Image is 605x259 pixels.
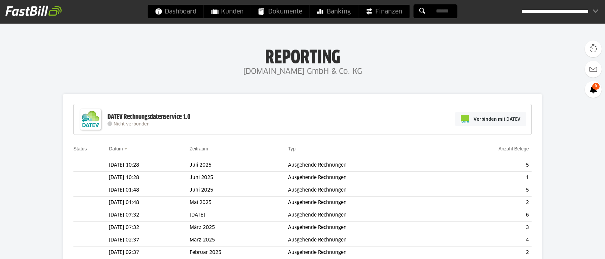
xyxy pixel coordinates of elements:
[499,146,529,151] a: Anzahl Belege
[444,209,532,222] td: 6
[109,146,123,151] a: Datum
[73,146,87,151] a: Status
[107,113,190,121] div: DATEV Rechnungsdatenservice 1.0
[288,209,444,222] td: Ausgehende Rechnungen
[190,222,288,234] td: März 2025
[585,81,602,98] a: 6
[109,209,189,222] td: [DATE] 07:32
[109,197,189,209] td: [DATE] 01:48
[109,247,189,259] td: [DATE] 02:37
[190,209,288,222] td: [DATE]
[212,5,244,18] span: Kunden
[288,222,444,234] td: Ausgehende Rechnungen
[444,172,532,184] td: 1
[109,222,189,234] td: [DATE] 07:32
[109,184,189,197] td: [DATE] 01:48
[251,5,310,18] a: Dokumente
[444,222,532,234] td: 3
[114,122,150,126] span: Nicht verbunden
[77,106,104,133] img: DATEV-Datenservice Logo
[109,234,189,247] td: [DATE] 02:37
[288,172,444,184] td: Ausgehende Rechnungen
[444,159,532,172] td: 5
[67,48,538,65] h1: Reporting
[109,172,189,184] td: [DATE] 10:28
[358,5,410,18] a: Finanzen
[148,5,204,18] a: Dashboard
[592,83,600,90] span: 6
[259,5,302,18] span: Dokumente
[288,159,444,172] td: Ausgehende Rechnungen
[155,5,196,18] span: Dashboard
[317,5,351,18] span: Banking
[455,112,526,126] a: Verbinden mit DATEV
[288,146,296,151] a: Typ
[204,5,251,18] a: Kunden
[124,148,129,150] img: sort_desc.gif
[190,197,288,209] td: Mai 2025
[288,234,444,247] td: Ausgehende Rechnungen
[444,184,532,197] td: 5
[474,116,520,122] span: Verbinden mit DATEV
[190,247,288,259] td: Februar 2025
[190,146,208,151] a: Zeitraum
[444,197,532,209] td: 2
[366,5,402,18] span: Finanzen
[190,184,288,197] td: Juni 2025
[288,247,444,259] td: Ausgehende Rechnungen
[5,5,62,16] img: fastbill_logo_white.png
[552,239,598,256] iframe: Öffnet ein Widget, in dem Sie weitere Informationen finden
[461,115,469,123] img: pi-datev-logo-farbig-24.svg
[109,159,189,172] td: [DATE] 10:28
[444,234,532,247] td: 4
[288,184,444,197] td: Ausgehende Rechnungen
[444,247,532,259] td: 2
[310,5,358,18] a: Banking
[190,172,288,184] td: Juni 2025
[288,197,444,209] td: Ausgehende Rechnungen
[190,234,288,247] td: März 2025
[190,159,288,172] td: Juli 2025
